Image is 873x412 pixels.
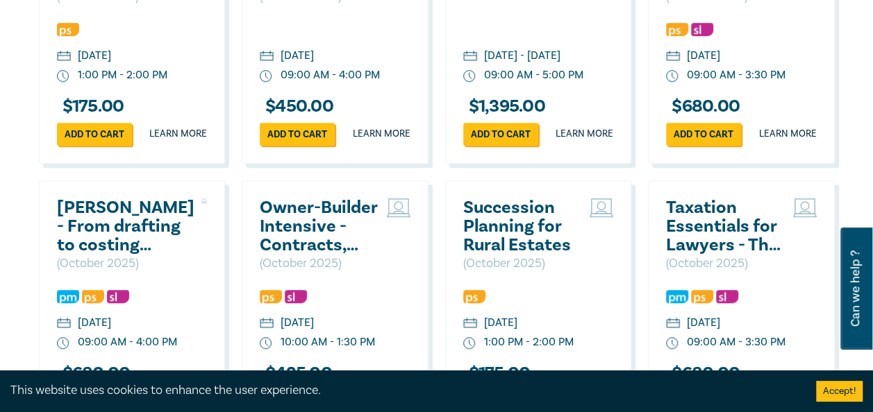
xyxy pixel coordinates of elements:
h3: $ 1,395.00 [463,97,545,116]
div: 09:00 AM - 5:00 PM [484,67,583,83]
img: watch [666,70,679,83]
img: watch [260,337,272,350]
img: watch [57,337,69,350]
img: Professional Skills [260,290,282,303]
h3: $ 680.00 [666,364,740,383]
img: calendar [57,318,71,330]
a: Owner-Builder Intensive - Contracts, Claims, and Compliance [260,198,380,255]
a: Add to cart [666,123,741,146]
img: calendar [666,51,680,63]
span: Can we help ? [849,236,862,341]
img: Live Stream [590,198,613,217]
img: Professional Skills [82,290,104,303]
img: Live Stream [201,198,208,203]
a: Learn more [759,127,817,141]
img: Professional Skills [57,23,79,36]
img: Professional Skills [463,290,485,303]
div: [DATE] [78,315,111,331]
h3: $ 680.00 [57,364,131,383]
img: Substantive Law [107,290,129,303]
div: [DATE] [78,48,111,64]
p: ( October 2025 ) [666,255,786,273]
img: watch [57,70,69,83]
h3: $ 175.00 [463,364,531,383]
a: Add to cart [260,123,335,146]
div: 10:00 AM - 1:30 PM [281,334,375,350]
img: watch [463,70,476,83]
div: 1:00 PM - 2:00 PM [484,334,574,350]
img: Practice Management & Business Skills [57,290,79,303]
a: Taxation Essentials for Lawyers - The A-Z ([DATE]) [666,198,786,255]
a: Add to cart [57,123,132,146]
div: 09:00 AM - 3:30 PM [687,67,785,83]
img: calendar [666,318,680,330]
a: Learn more [353,127,410,141]
div: 1:00 PM - 2:00 PM [78,67,167,83]
h3: $ 680.00 [666,97,740,116]
button: Accept cookies [816,381,863,402]
img: watch [260,70,272,83]
img: Live Stream [387,198,410,217]
p: ( October 2025 ) [57,255,194,273]
img: watch [666,337,679,350]
a: [PERSON_NAME] - From drafting to costing ([DATE]) [57,198,194,255]
p: ( October 2025 ) [260,255,380,273]
div: [DATE] [281,315,314,331]
div: 09:00 AM - 3:30 PM [687,334,785,350]
div: [DATE] [687,48,720,64]
h3: $ 450.00 [260,97,333,116]
h3: $ 175.00 [57,97,124,116]
img: Professional Skills [691,290,713,303]
a: Learn more [556,127,613,141]
img: calendar [260,318,274,330]
img: Live Stream [793,198,817,217]
img: calendar [260,51,274,63]
div: This website uses cookies to enhance the user experience. [10,381,795,400]
a: Succession Planning for Rural Estates [463,198,583,255]
img: Substantive Law [285,290,307,303]
div: [DATE] [484,315,517,331]
a: Add to cart [463,123,538,146]
div: [DATE] [281,48,314,64]
img: Practice Management & Business Skills [666,290,688,303]
div: [DATE] [687,315,720,331]
img: calendar [57,51,71,63]
a: Learn more [149,127,207,141]
img: Substantive Law [691,23,713,36]
img: calendar [463,51,477,63]
div: [DATE] - [DATE] [484,48,560,64]
h3: $ 435.00 [260,364,332,383]
img: Professional Skills [666,23,688,36]
img: watch [463,337,476,350]
img: Substantive Law [716,290,738,303]
img: calendar [463,318,477,330]
p: ( October 2025 ) [463,255,583,273]
div: 09:00 AM - 4:00 PM [281,67,380,83]
div: 09:00 AM - 4:00 PM [78,334,177,350]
